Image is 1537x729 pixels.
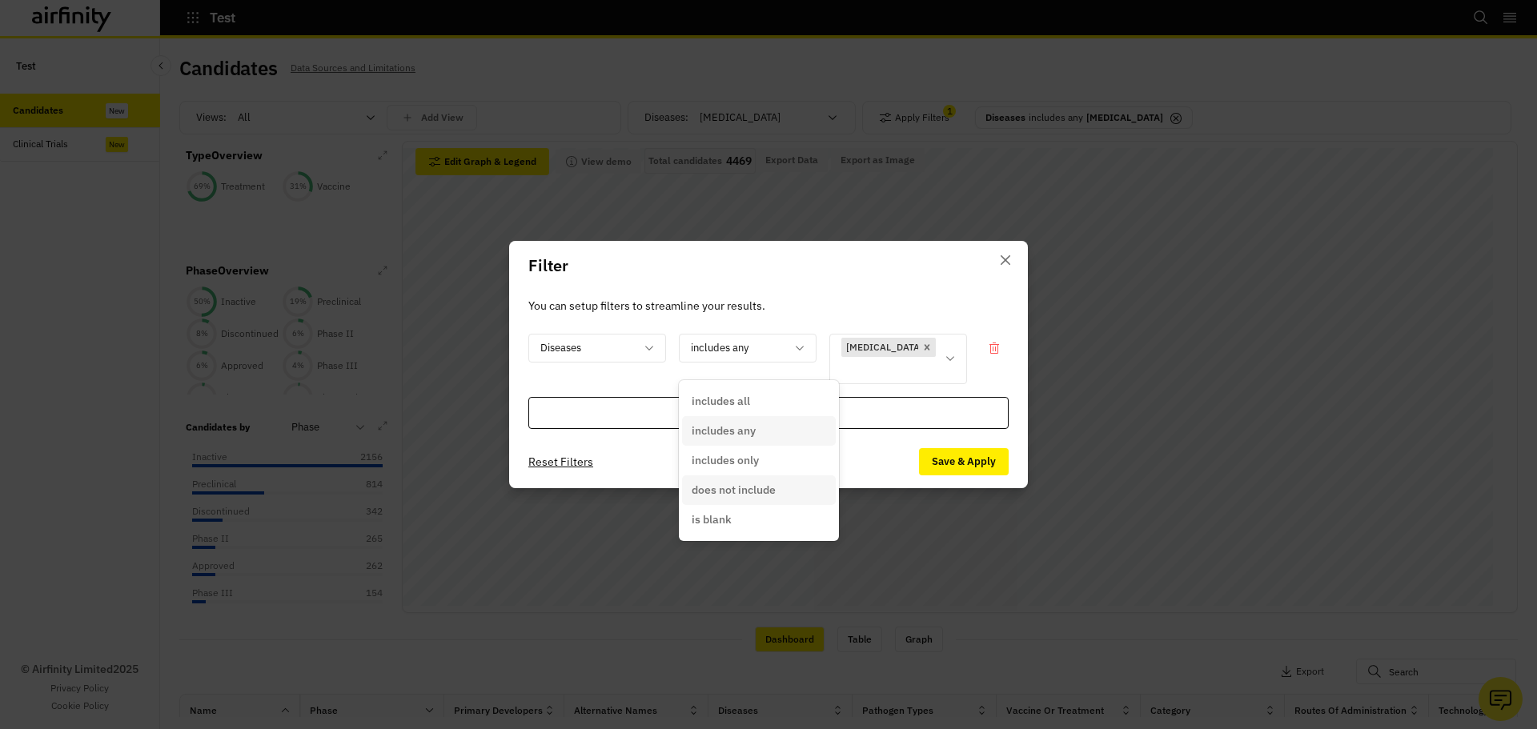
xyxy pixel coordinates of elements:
[919,448,1009,475] button: Save & Apply
[509,241,1028,290] header: Filter
[846,340,923,354] p: [MEDICAL_DATA]
[993,247,1018,273] button: Close
[692,423,756,439] p: includes any
[692,482,776,499] p: does not include
[528,297,1009,314] p: You can setup filters to streamline your results.
[528,449,593,475] button: Reset Filters
[528,397,1009,429] div: Add Filter
[692,393,750,410] p: includes all
[918,338,936,357] div: Remove [object Object]
[692,511,732,528] p: is blank
[692,452,759,469] p: includes only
